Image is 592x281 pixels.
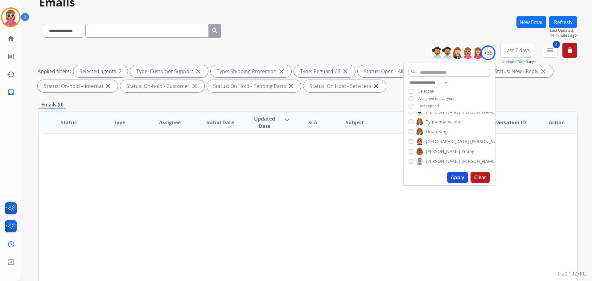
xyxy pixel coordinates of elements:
span: Uriah [426,129,437,135]
p: Emails (0) [39,101,66,109]
button: Refresh [549,16,577,28]
div: Selected agents: 2 [73,65,128,77]
mat-icon: close [342,68,349,75]
p: 0.20.1027RC [558,270,586,277]
mat-icon: arrow_downward [283,115,291,122]
p: Applied filters: [38,68,71,75]
span: Young [462,148,475,155]
mat-icon: menu [546,47,554,54]
span: Range [502,59,536,64]
div: Type: Customer Support [130,65,208,77]
span: Subject [346,119,364,126]
button: Apply [447,172,468,183]
span: Assigned to everyone [418,96,455,101]
span: Type [114,119,125,126]
span: SLA [308,119,317,126]
button: New Email [516,16,546,28]
span: 14 minutes ago [550,33,577,38]
span: [PERSON_NAME] [470,138,505,145]
span: Assignee [159,119,181,126]
span: Select all [418,89,434,94]
mat-icon: close [540,68,547,75]
span: Last Updated: [550,28,577,33]
span: Initial Date [206,119,234,126]
span: [PERSON_NAME] [426,158,460,164]
div: Type: Reguard CS [294,65,355,77]
button: 4 [543,43,557,58]
mat-icon: history [7,71,14,78]
mat-icon: close [195,68,202,75]
mat-icon: inbox [7,89,14,96]
span: King [438,129,448,135]
mat-icon: close [287,82,295,90]
img: avatar [2,9,19,26]
div: Status: On-hold - Customer [120,80,204,92]
span: Unassigned [418,103,439,109]
button: Last 7 days [500,43,534,58]
mat-icon: delete [566,47,573,54]
mat-icon: close [278,68,285,75]
button: Clear [471,172,490,183]
span: 4 [553,41,560,48]
button: Updated Date [502,60,526,64]
mat-icon: list_alt [7,53,14,60]
span: [PERSON_NAME] [462,158,496,164]
span: Vasque [448,119,463,125]
span: Status [61,119,77,126]
div: Status: On Hold - Pending Parts [207,80,301,92]
div: Status: New - Reply [488,65,553,77]
div: Status: On Hold - Servicers [303,80,386,92]
mat-icon: search [411,69,416,75]
span: [PERSON_NAME] [426,148,460,155]
th: Action [527,112,577,133]
mat-icon: close [191,82,198,90]
div: +35 [481,45,495,60]
span: [GEOGRAPHIC_DATA] [426,138,469,145]
span: Tyquanda [426,119,446,125]
div: Status: On-hold – Internal [38,80,118,92]
mat-icon: home [7,35,14,42]
span: Updated Date [251,115,279,130]
mat-icon: close [372,82,380,90]
div: Status: Open - All [358,65,418,77]
span: Last 7 days [504,49,530,52]
mat-icon: search [211,27,219,35]
mat-icon: close [104,82,112,90]
div: Type: Shipping Protection [211,65,291,77]
span: Conversation ID [487,119,526,126]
